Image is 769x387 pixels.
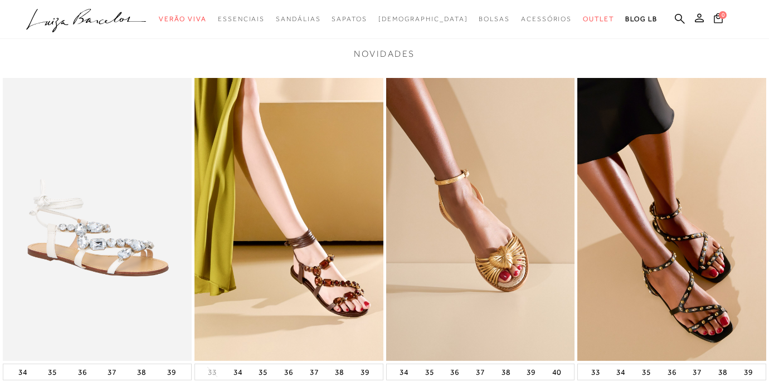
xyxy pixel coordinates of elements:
[332,15,367,23] span: Sapatos
[625,15,658,23] span: BLOG LB
[276,15,320,23] span: Sandálias
[357,364,373,380] button: 39
[521,15,572,23] span: Acessórios
[447,364,463,380] button: 36
[549,364,564,380] button: 40
[523,364,539,380] button: 39
[218,9,265,30] a: noSubCategoriesText
[479,15,510,23] span: Bolsas
[75,364,90,380] button: 36
[588,364,603,380] button: 33
[194,78,383,361] img: SANDÁLIA RASTEIRA EM COURO CAFÉ COM PEDRARIAS
[276,9,320,30] a: noSubCategoriesText
[639,364,654,380] button: 35
[306,364,322,380] button: 37
[205,367,220,378] button: 33
[625,9,658,30] a: BLOG LB
[281,364,296,380] button: 36
[583,15,614,23] span: Outlet
[230,364,246,380] button: 34
[498,364,514,380] button: 38
[104,364,120,380] button: 37
[386,78,575,361] img: RASTEIRA OURO COM SOLADO EM JUTÁ
[134,364,149,380] button: 38
[473,364,488,380] button: 37
[521,9,572,30] a: noSubCategoriesText
[719,11,727,19] span: 0
[583,9,614,30] a: noSubCategoriesText
[15,364,31,380] button: 34
[159,15,207,23] span: Verão Viva
[218,15,265,23] span: Essenciais
[715,364,731,380] button: 38
[164,364,179,380] button: 39
[577,78,766,361] img: SANDÁLIA RASTEIRA EM COURO PRETO COM TIRAS E APLICAÇÕES DE TACHAS
[689,364,705,380] button: 37
[3,78,192,361] img: SANDÁLIA RASTEIRA EM COURO OFF WHITE COM PEDRARIAS
[255,364,271,380] button: 35
[332,364,347,380] button: 38
[422,364,437,380] button: 35
[479,9,510,30] a: noSubCategoriesText
[396,364,412,380] button: 34
[613,364,629,380] button: 34
[378,9,468,30] a: noSubCategoriesText
[332,9,367,30] a: noSubCategoriesText
[741,364,756,380] button: 39
[664,364,680,380] button: 36
[710,12,726,27] button: 0
[378,15,468,23] span: [DEMOGRAPHIC_DATA]
[45,364,60,380] button: 35
[159,9,207,30] a: noSubCategoriesText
